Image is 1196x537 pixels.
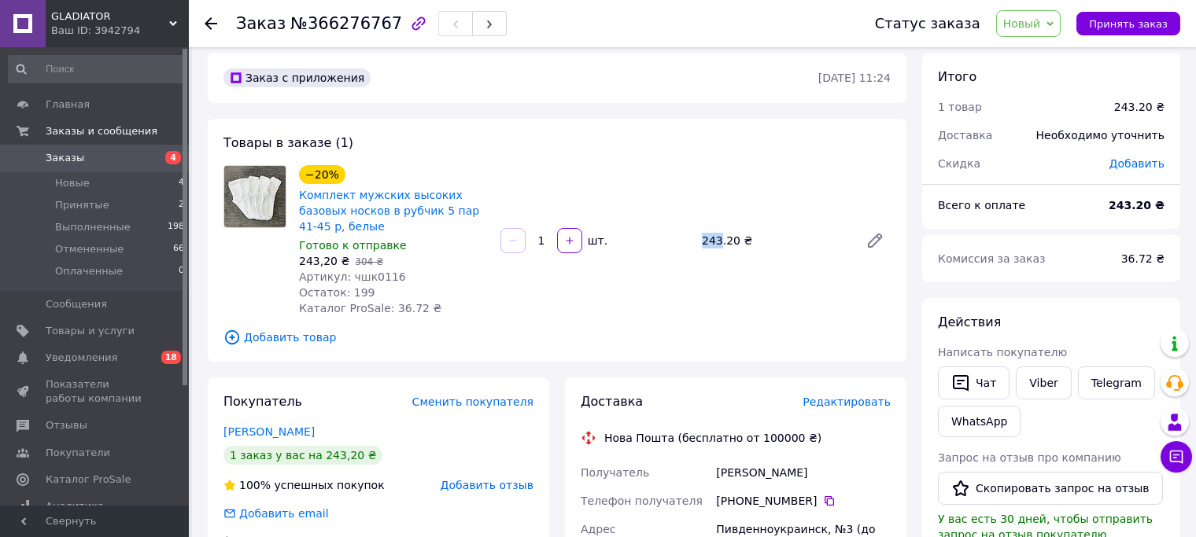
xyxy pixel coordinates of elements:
[875,16,980,31] div: Статус заказа
[938,472,1163,505] button: Скопировать запрос на отзыв
[299,302,441,314] span: Каталог ProSale: 36.72 ₴
[55,242,124,256] span: Отмененные
[1089,18,1168,30] span: Принять заказ
[290,14,402,33] span: №366276767
[938,314,1001,329] span: Действия
[1027,118,1174,153] div: Необходимо уточнить
[46,473,131,487] span: Каталог ProSale
[222,506,330,521] div: Добавить email
[55,176,90,190] span: Новые
[938,157,980,170] span: Скидка
[584,233,609,248] div: шт.
[223,446,382,465] div: 1 заказ у вас на 243,20 ₴
[223,477,385,493] div: успешных покупок
[938,129,992,142] span: Доставка
[581,466,649,479] span: Получатель
[1114,99,1165,115] div: 243.20 ₴
[46,377,146,406] span: Показатели работы компании
[205,16,217,31] div: Вернуться назад
[55,198,109,212] span: Принятые
[299,255,349,267] span: 243,20 ₴
[236,14,286,33] span: Заказ
[581,495,703,507] span: Телефон получателя
[223,135,353,150] span: Товары в заказе (1)
[713,458,894,487] div: [PERSON_NAME]
[179,176,184,190] span: 4
[238,506,330,521] div: Добавить email
[1109,157,1165,170] span: Добавить
[1109,199,1165,211] b: 243.20 ₴
[938,69,976,84] span: Итого
[46,446,110,460] span: Покупатели
[1161,441,1192,473] button: Чат с покупателем
[716,493,891,509] div: [PHONE_NUMBER]
[161,351,181,364] span: 18
[223,329,891,346] span: Добавить товар
[46,151,84,165] span: Заказы
[299,270,406,283] span: Артикул: чшк0116
[938,406,1021,437] a: WhatsApp
[46,324,135,338] span: Товары и услуги
[818,72,891,84] time: [DATE] 11:24
[938,451,1121,464] span: Запрос на отзыв про компанию
[179,198,184,212] span: 2
[1078,366,1155,399] a: Telegram
[173,242,184,256] span: 66
[299,189,479,233] a: Комплект мужских высоких базовых носков в рубчик 5 пар 41-45 р, белые
[46,418,87,432] span: Отзывы
[179,264,184,278] span: 0
[803,395,891,408] span: Редактировать
[51,9,169,24] span: GLADIATOR
[223,394,302,409] span: Покупатель
[55,220,131,234] span: Выполненные
[938,346,1067,359] span: Написать покупателю
[581,394,643,409] span: Доставка
[938,101,982,113] span: 1 товар
[299,239,407,252] span: Готово к отправке
[223,68,371,87] div: Заказ с приложения
[223,425,315,438] a: [PERSON_NAME]
[696,230,853,252] div: 243.20 ₴
[8,55,186,83] input: Поиск
[51,24,189,38] div: Ваш ID: 3942794
[1076,12,1180,35] button: Принять заказ
[299,286,375,299] span: Остаток: 199
[46,499,104,513] span: Аналитика
[600,430,825,446] div: Нова Пошта (бесплатно от 100000 ₴)
[859,225,891,256] a: Редактировать
[299,165,345,184] div: −20%
[1016,366,1071,399] a: Viber
[46,97,90,112] span: Главная
[46,124,157,138] span: Заказы и сообщения
[938,252,1046,265] span: Комиссия за заказ
[168,220,184,234] span: 198
[355,256,383,267] span: 304 ₴
[938,366,1010,399] button: Чат
[46,297,107,311] span: Сообщения
[239,479,271,491] span: 100%
[441,479,533,491] span: Добавить отзыв
[165,151,181,164] span: 4
[55,264,123,278] span: Оплаченные
[938,199,1025,211] span: Всего к оплате
[581,523,615,535] span: Адрес
[46,351,117,365] span: Уведомления
[412,395,533,408] span: Сменить покупателя
[224,166,286,227] img: Комплект мужских высоких базовых носков в рубчик 5 пар 41-45 р, белые
[1121,252,1165,265] span: 36.72 ₴
[1003,17,1041,30] span: Новый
